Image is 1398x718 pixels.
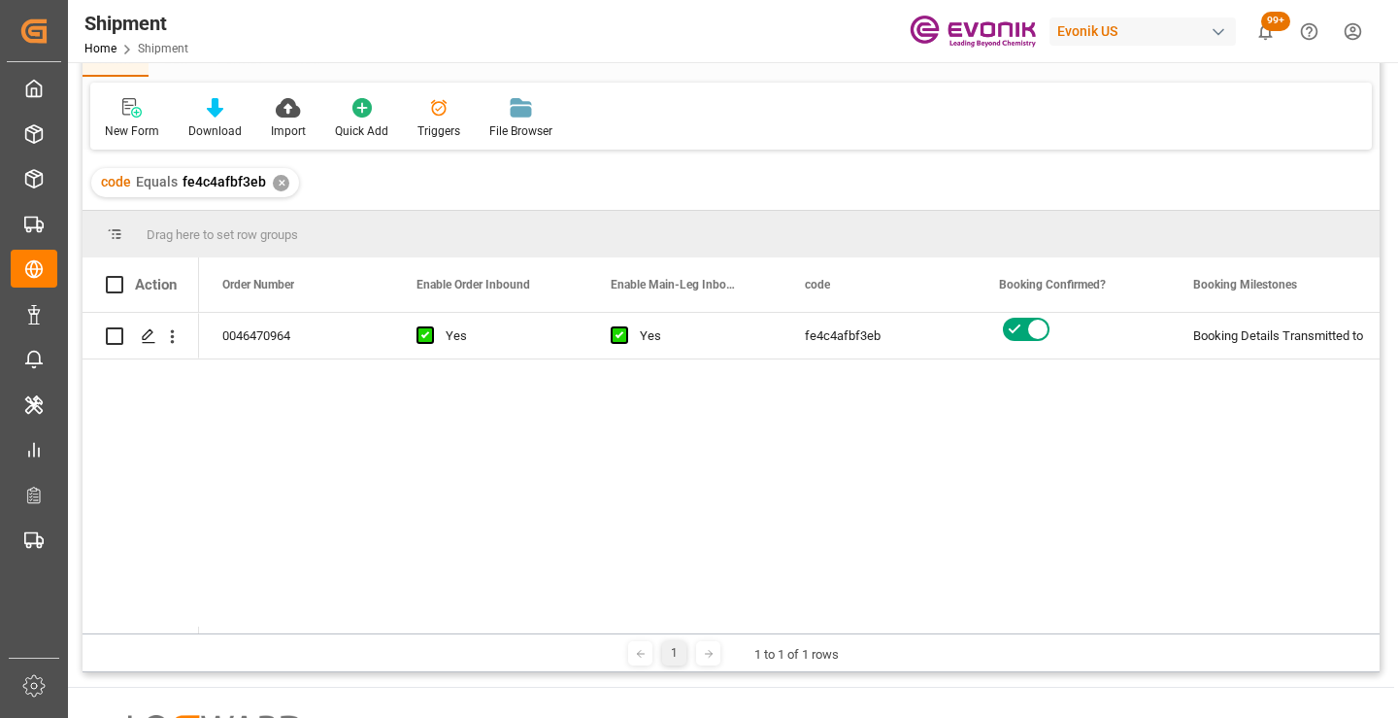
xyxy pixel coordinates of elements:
[662,641,686,666] div: 1
[754,645,839,665] div: 1 to 1 of 1 rows
[335,122,388,140] div: Quick Add
[1049,17,1236,46] div: Evonik US
[147,227,298,242] span: Drag here to set row groups
[416,278,530,291] span: Enable Order Inbound
[222,278,294,291] span: Order Number
[805,278,830,291] span: code
[1261,12,1290,31] span: 99+
[640,314,758,359] div: Yes
[273,175,289,191] div: ✕
[83,313,199,359] div: Press SPACE to select this row.
[1193,278,1297,291] span: Booking Milestones
[1193,314,1341,359] div: Booking Details Transmitted to SAP
[611,278,741,291] span: Enable Main-Leg Inbound
[1287,10,1331,53] button: Help Center
[105,122,159,140] div: New Form
[782,313,976,359] div: fe4c4afbf3eb
[84,9,188,38] div: Shipment
[183,174,266,189] span: fe4c4afbf3eb
[271,122,306,140] div: Import
[101,174,131,189] span: code
[136,174,178,189] span: Equals
[489,122,552,140] div: File Browser
[1049,13,1244,50] button: Evonik US
[446,314,564,359] div: Yes
[135,276,177,293] div: Action
[910,15,1036,49] img: Evonik-brand-mark-Deep-Purple-RGB.jpeg_1700498283.jpeg
[84,42,116,55] a: Home
[199,313,393,359] div: 0046470964
[999,278,1106,291] span: Booking Confirmed?
[188,122,242,140] div: Download
[1244,10,1287,53] button: show 100 new notifications
[417,122,460,140] div: Triggers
